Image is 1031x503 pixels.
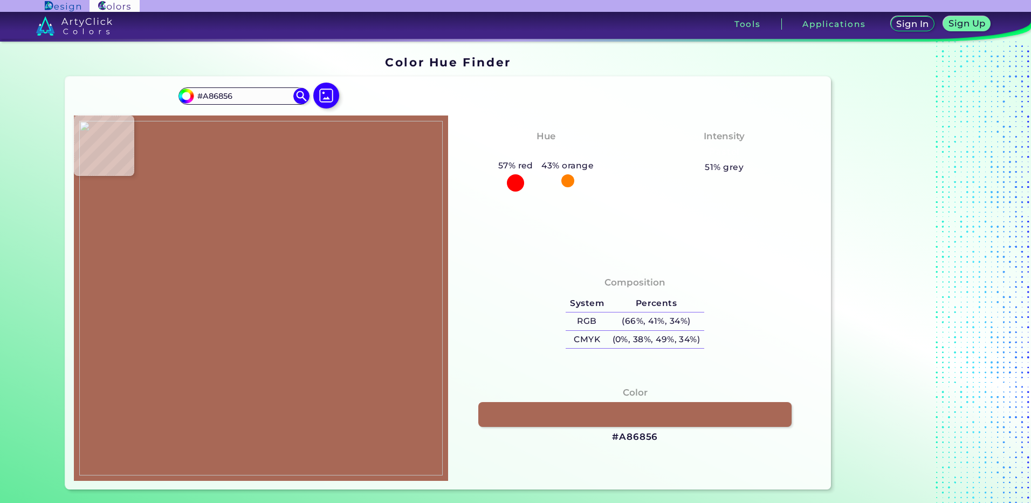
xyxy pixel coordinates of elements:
[623,385,648,400] h4: Color
[566,295,608,312] h5: System
[950,19,984,28] h5: Sign Up
[898,20,928,28] h5: Sign In
[945,17,989,31] a: Sign Up
[537,128,555,144] h4: Hue
[566,312,608,330] h5: RGB
[385,54,511,70] h1: Color Hue Finder
[705,160,744,174] h5: 51% grey
[608,295,704,312] h5: Percents
[704,146,745,159] h3: Pastel
[892,17,933,31] a: Sign In
[734,20,761,28] h3: Tools
[45,1,81,11] img: ArtyClick Design logo
[511,146,581,159] h3: Red-Orange
[566,331,608,349] h5: CMYK
[194,89,294,104] input: type color..
[313,83,339,108] img: icon picture
[604,275,665,290] h4: Composition
[494,159,538,173] h5: 57% red
[704,128,745,144] h4: Intensity
[608,312,704,330] h5: (66%, 41%, 34%)
[36,16,112,36] img: logo_artyclick_colors_white.svg
[79,121,443,475] img: 11fb182b-f578-4170-874a-bbe882255569
[538,159,598,173] h5: 43% orange
[293,88,310,104] img: icon search
[608,331,704,349] h5: (0%, 38%, 49%, 34%)
[612,431,658,444] h3: #A86856
[802,20,865,28] h3: Applications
